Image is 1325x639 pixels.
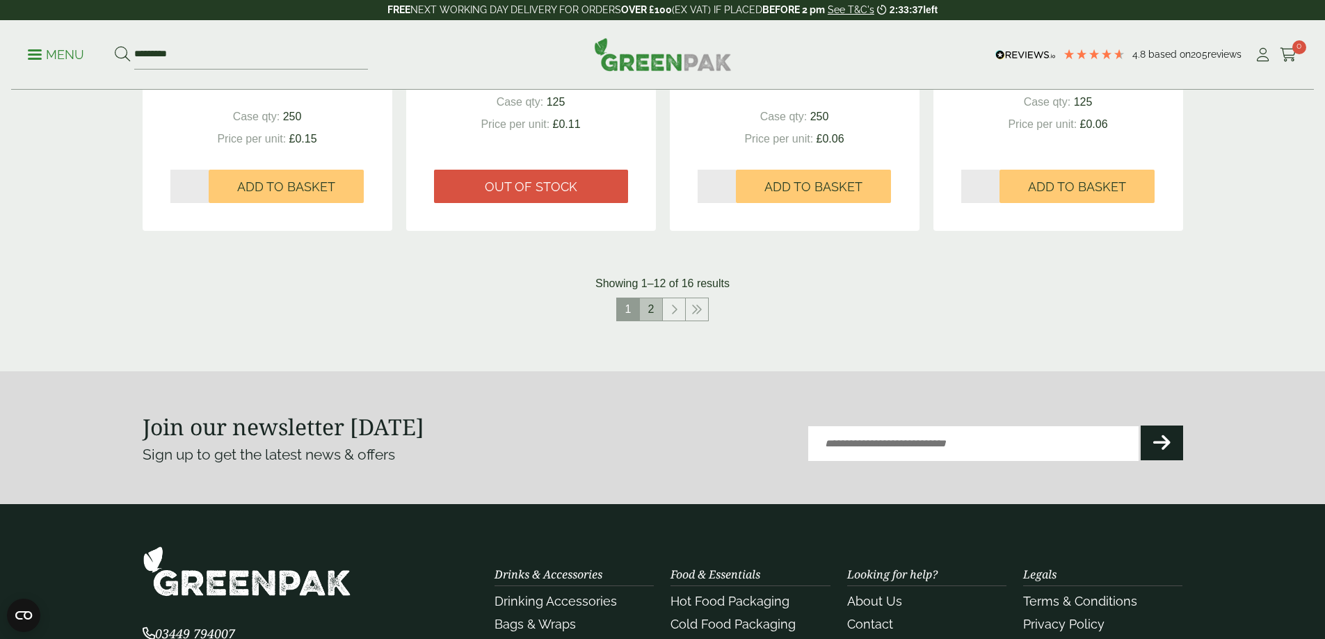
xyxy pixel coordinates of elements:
[143,444,611,466] p: Sign up to get the latest news & offers
[143,412,424,442] strong: Join our newsletter [DATE]
[670,594,789,608] a: Hot Food Packaging
[28,47,84,63] p: Menu
[143,546,351,597] img: GreenPak Supplies
[1280,45,1297,65] a: 0
[434,170,628,203] a: Out of stock
[847,594,902,608] a: About Us
[1074,96,1093,108] span: 125
[810,111,829,122] span: 250
[1207,49,1242,60] span: reviews
[762,4,825,15] strong: BEFORE 2 pm
[547,96,565,108] span: 125
[495,594,617,608] a: Drinking Accessories
[1191,49,1207,60] span: 205
[1080,118,1108,130] span: £0.06
[594,38,732,71] img: GreenPak Supplies
[387,4,410,15] strong: FREE
[999,170,1155,203] button: Add to Basket
[283,111,302,122] span: 250
[621,4,672,15] strong: OVER £100
[1132,49,1148,60] span: 4.8
[1148,49,1191,60] span: Based on
[497,96,544,108] span: Case qty:
[289,133,317,145] span: £0.15
[764,179,862,195] span: Add to Basket
[760,111,808,122] span: Case qty:
[485,179,577,195] span: Out of stock
[217,133,286,145] span: Price per unit:
[817,133,844,145] span: £0.06
[481,118,549,130] span: Price per unit:
[7,599,40,632] button: Open CMP widget
[1063,48,1125,60] div: 4.79 Stars
[1023,617,1105,631] a: Privacy Policy
[237,179,335,195] span: Add to Basket
[995,50,1056,60] img: REVIEWS.io
[1008,118,1077,130] span: Price per unit:
[28,47,84,60] a: Menu
[736,170,891,203] button: Add to Basket
[1028,179,1126,195] span: Add to Basket
[1254,48,1271,62] i: My Account
[233,111,280,122] span: Case qty:
[923,4,938,15] span: left
[890,4,923,15] span: 2:33:37
[595,275,730,292] p: Showing 1–12 of 16 results
[847,617,893,631] a: Contact
[1280,48,1297,62] i: Cart
[640,298,662,321] a: 2
[1292,40,1306,54] span: 0
[209,170,364,203] button: Add to Basket
[670,617,796,631] a: Cold Food Packaging
[744,133,813,145] span: Price per unit:
[1024,96,1071,108] span: Case qty:
[617,298,639,321] span: 1
[828,4,874,15] a: See T&C's
[495,617,576,631] a: Bags & Wraps
[553,118,581,130] span: £0.11
[1023,594,1137,608] a: Terms & Conditions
